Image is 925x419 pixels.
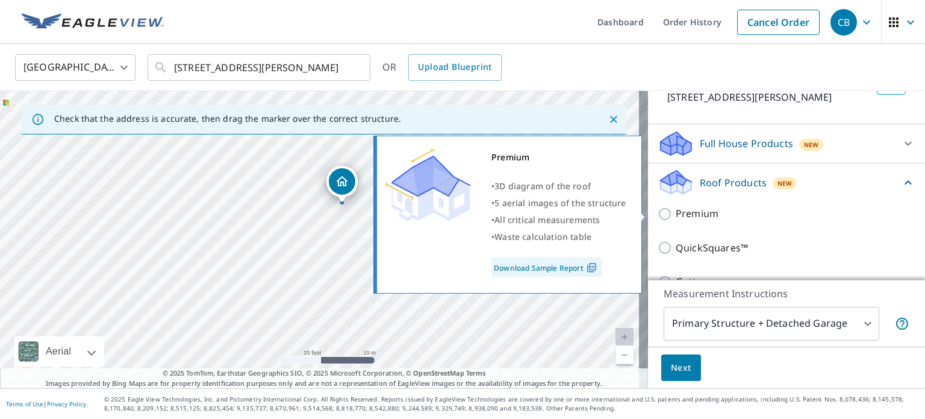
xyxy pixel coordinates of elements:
[42,336,75,367] div: Aerial
[15,51,135,84] div: [GEOGRAPHIC_DATA]
[606,112,621,127] button: Close
[54,113,401,124] p: Check that the address is accurate, then drag the marker over the correct structure.
[418,60,491,75] span: Upload Blueprint
[664,307,879,341] div: Primary Structure + Detached Garage
[491,228,626,245] div: •
[584,262,600,273] img: Pdf Icon
[700,175,767,190] p: Roof Products
[413,368,464,377] a: OpenStreetMap
[676,241,748,256] p: QuickSquares™
[615,328,634,346] a: Current Level 20, Zoom In Disabled
[326,166,358,203] div: Dropped pin, building 1, Residential property, 27 Parkman Pl Naugatuck, CT 06770
[676,274,706,289] p: Gutter
[615,346,634,364] a: Current Level 20, Zoom Out
[47,400,86,408] a: Privacy Policy
[494,231,591,242] span: Waste calculation table
[664,286,909,301] p: Measurement Instructions
[676,206,718,221] p: Premium
[491,257,602,277] a: Download Sample Report
[491,178,626,195] div: •
[408,54,501,81] a: Upload Blueprint
[6,400,43,408] a: Terms of Use
[667,90,872,104] p: [STREET_ADDRESS][PERSON_NAME]
[174,51,346,84] input: Search by address or latitude-longitude
[830,9,857,36] div: CB
[491,195,626,212] div: •
[494,214,600,225] span: All critical measurements
[737,10,820,35] a: Cancel Order
[658,168,915,197] div: Roof ProductsNew
[491,149,626,166] div: Premium
[6,400,86,408] p: |
[104,395,919,413] p: © 2025 Eagle View Technologies, Inc. and Pictometry International Corp. All Rights Reserved. Repo...
[382,54,502,81] div: OR
[661,354,701,382] button: Next
[700,136,793,151] p: Full House Products
[804,140,819,150] span: New
[14,336,104,367] div: Aerial
[491,212,626,228] div: •
[895,317,909,331] span: Your report will include the primary structure and a detached garage if one exists.
[777,178,793,188] span: New
[163,368,486,379] span: © 2025 TomTom, Earthstar Geographics SIO, © 2025 Microsoft Corporation, ©
[466,368,486,377] a: Terms
[386,149,470,221] img: Premium
[671,361,691,376] span: Next
[658,129,915,158] div: Full House ProductsNew
[494,197,626,209] span: 5 aerial images of the structure
[22,13,164,31] img: EV Logo
[494,180,591,192] span: 3D diagram of the roof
